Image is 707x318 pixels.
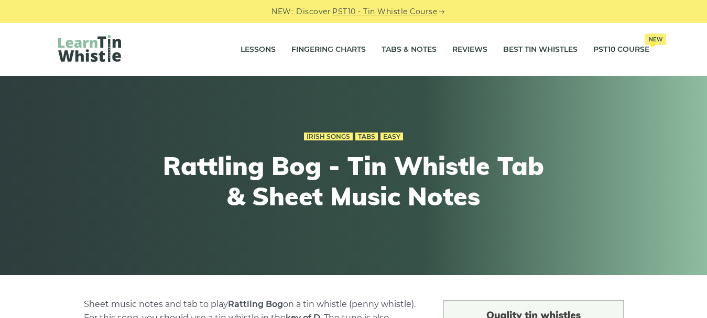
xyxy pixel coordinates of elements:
a: Easy [380,133,403,141]
strong: Rattling Bog [228,299,283,309]
a: Lessons [241,37,276,63]
a: Tabs [355,133,378,141]
a: Reviews [452,37,487,63]
a: Irish Songs [304,133,353,141]
a: Best Tin Whistles [503,37,578,63]
a: Fingering Charts [291,37,366,63]
h1: Rattling Bog - Tin Whistle Tab & Sheet Music Notes [161,151,547,211]
span: New [645,34,666,45]
a: Tabs & Notes [382,37,437,63]
img: LearnTinWhistle.com [58,35,121,62]
a: PST10 CourseNew [593,37,649,63]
